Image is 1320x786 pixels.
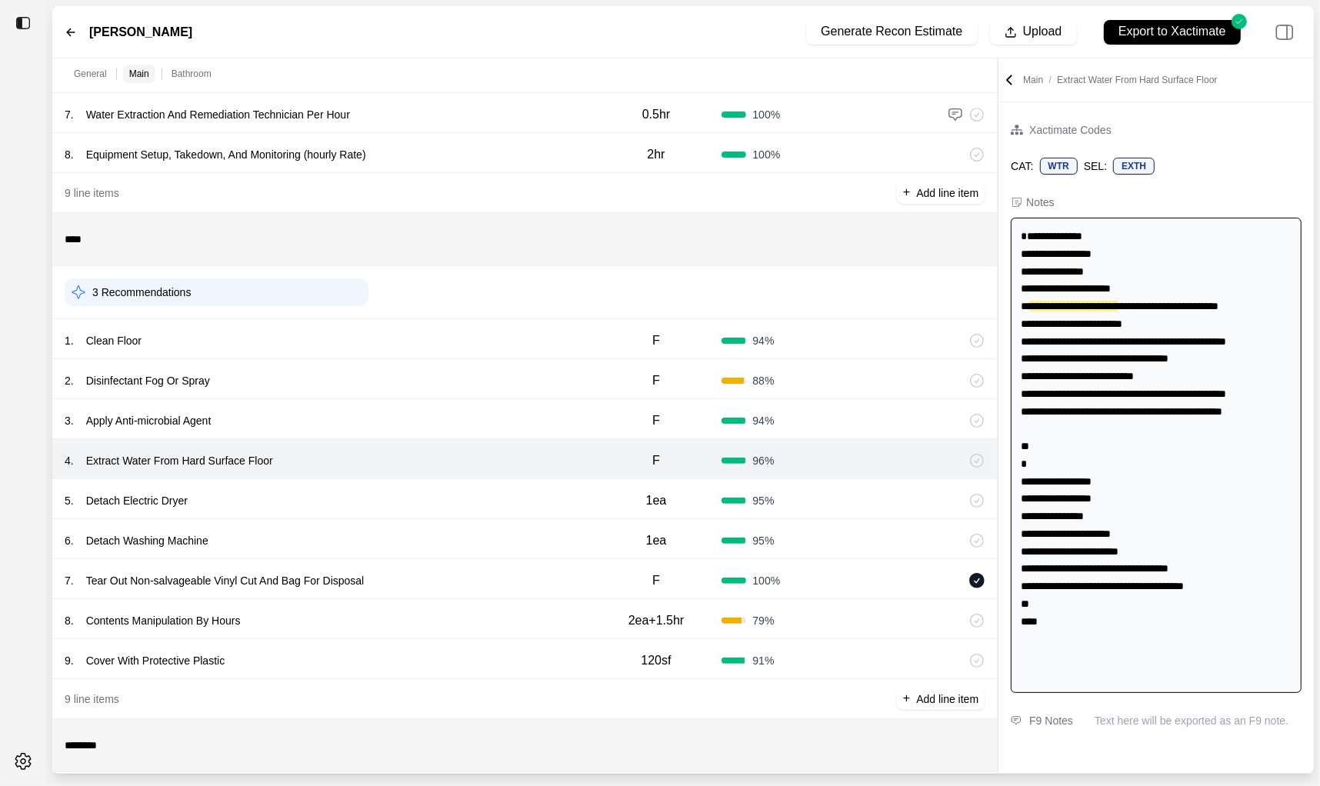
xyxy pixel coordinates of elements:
div: F9 Notes [1029,711,1073,730]
span: 91 % [752,653,774,668]
p: F [652,411,660,430]
p: General [74,68,107,80]
p: Text here will be exported as an F9 note. [1095,713,1302,728]
p: + [903,690,910,708]
p: Generate Recon Estimate [821,23,962,41]
p: Water Extraction And Remediation Technician Per Hour [80,104,356,125]
span: 94 % [752,333,774,348]
button: Export to Xactimate [1104,20,1241,45]
button: Export to Xactimate [1089,12,1255,52]
p: 6 . [65,533,74,548]
button: Generate Recon Estimate [806,20,977,45]
p: 9 . [65,653,74,668]
span: 95 % [752,493,774,508]
p: Disinfectant Fog Or Spray [80,370,216,391]
span: 96 % [752,453,774,468]
img: comment [1011,716,1022,725]
p: Upload [1023,23,1062,41]
span: 88 % [752,373,774,388]
p: Bathroom [172,68,212,80]
img: comment [948,107,963,122]
p: 9 line items [65,185,119,201]
p: 2ea+1.5hr [628,611,685,630]
img: right-panel.svg [1268,15,1302,49]
p: 2hr [647,145,665,164]
button: +Add line item [897,182,985,204]
span: 94 % [752,413,774,428]
p: 2 . [65,373,74,388]
p: Main [1023,74,1217,86]
p: CAT: [1011,158,1033,174]
div: Xactimate Codes [1029,121,1112,139]
span: 79 % [752,613,774,628]
p: Contents Manipulation By Hours [80,610,247,631]
label: [PERSON_NAME] [89,23,192,42]
p: Add line item [916,691,978,707]
img: toggle sidebar [15,15,31,31]
p: Add line item [916,185,978,201]
p: 3 . [65,413,74,428]
p: 8 . [65,613,74,628]
p: Detach Electric Dryer [80,490,194,511]
p: SEL: [1084,158,1107,174]
p: Export to Xactimate [1118,23,1226,41]
p: + [903,184,910,201]
p: 0.5hr [642,105,670,124]
p: 1ea [646,531,667,550]
p: F [652,571,660,590]
p: Cover With Protective Plastic [80,650,232,671]
p: 7 . [65,107,74,122]
span: 100 % [752,573,780,588]
p: F [652,451,660,470]
p: Extract Water From Hard Surface Floor [80,450,279,471]
p: 1ea [646,491,667,510]
div: Notes [1026,195,1055,210]
p: Equipment Setup, Takedown, And Monitoring (hourly Rate) [80,144,372,165]
p: Tear Out Non-salvageable Vinyl Cut And Bag For Disposal [80,570,371,591]
p: 7 . [65,573,74,588]
span: / [1043,75,1057,85]
div: EXTH [1113,158,1155,175]
p: F [652,371,660,390]
p: Apply Anti-microbial Agent [80,410,218,431]
p: 9 line items [65,691,119,707]
p: 8 . [65,147,74,162]
button: +Add line item [897,688,985,710]
p: 5 . [65,493,74,508]
p: Clean Floor [80,330,148,351]
span: 100 % [752,107,780,122]
p: 3 Recommendations [92,285,191,300]
div: WTR [1040,158,1078,175]
p: Detach Washing Machine [80,530,215,551]
span: Extract Water From Hard Surface Floor [1057,75,1217,85]
p: 4 . [65,453,74,468]
span: 95 % [752,533,774,548]
button: Upload [990,20,1077,45]
p: 120sf [641,651,671,670]
p: 1 . [65,333,74,348]
span: 100 % [752,147,780,162]
p: F [652,331,660,350]
p: Main [129,68,149,80]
